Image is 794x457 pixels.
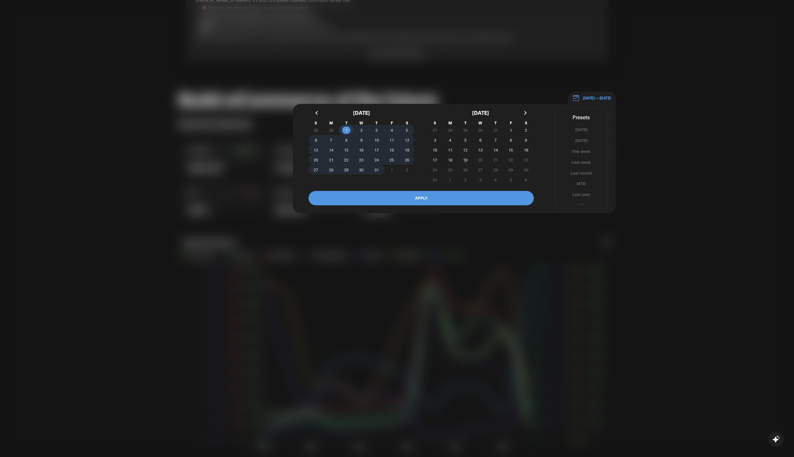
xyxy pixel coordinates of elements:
[428,165,443,175] button: 24
[458,165,473,175] button: 26
[518,135,533,145] button: 9
[359,144,364,156] span: 16
[309,104,415,121] div: [DATE]
[339,135,354,145] button: 8
[330,134,332,146] span: 7
[488,155,503,165] button: 21
[359,154,364,166] span: 23
[309,121,324,125] span: S
[555,170,608,176] button: Last month
[354,125,369,135] button: 2
[478,164,483,176] span: 27
[473,155,488,165] button: 20
[369,165,384,175] button: 31
[443,165,458,175] button: 25
[354,121,369,125] span: W
[315,134,317,146] span: 6
[555,192,608,198] button: Last year
[428,121,443,125] span: S
[345,124,348,136] span: 1
[399,125,414,135] button: 5
[448,164,453,176] span: 25
[458,145,473,155] button: 12
[374,154,379,166] span: 24
[428,145,443,155] button: 10
[405,154,409,166] span: 26
[389,154,394,166] span: 25
[493,144,498,156] span: 14
[443,121,458,125] span: M
[434,134,436,146] span: 3
[479,134,482,146] span: 6
[473,135,488,145] button: 6
[443,145,458,155] button: 11
[518,121,533,125] span: S
[428,155,443,165] button: 17
[518,155,533,165] button: 23
[493,164,498,176] span: 28
[488,121,503,125] span: T
[488,165,503,175] button: 28
[339,145,354,155] button: 15
[443,155,458,165] button: 18
[324,135,339,145] button: 7
[473,165,488,175] button: 27
[503,125,518,135] button: 1
[518,145,533,155] button: 16
[314,154,318,166] span: 20
[503,135,518,145] button: 8
[488,135,503,145] button: 7
[448,144,453,156] span: 11
[384,155,399,165] button: 25
[524,164,528,176] span: 30
[374,134,379,146] span: 10
[458,135,473,145] button: 5
[360,124,363,136] span: 2
[354,135,369,145] button: 9
[314,144,318,156] span: 13
[384,135,399,145] button: 11
[555,148,608,154] button: This week
[339,121,354,125] span: T
[324,155,339,165] button: 21
[314,164,318,176] span: 27
[369,135,384,145] button: 10
[354,155,369,165] button: 23
[405,144,409,156] span: 19
[473,121,488,125] span: W
[309,135,324,145] button: 6
[406,124,408,136] span: 5
[329,144,333,156] span: 14
[518,125,533,135] button: 2
[309,145,324,155] button: 13
[374,144,379,156] span: 17
[324,165,339,175] button: 28
[339,155,354,165] button: 22
[573,94,580,101] img: 01.01.24 — 07.01.24
[555,181,608,187] button: MTD
[344,154,349,166] span: 22
[525,124,527,136] span: 2
[369,125,384,135] button: 3
[433,174,437,185] span: 31
[478,154,483,166] span: 20
[389,134,394,146] span: 11
[449,134,451,146] span: 4
[389,144,394,156] span: 18
[354,145,369,155] button: 16
[555,159,608,165] button: Last week
[518,165,533,175] button: 30
[309,191,534,205] button: APPLY
[369,121,384,125] span: T
[509,154,513,166] span: 22
[354,165,369,175] button: 30
[384,145,399,155] button: 18
[360,134,363,146] span: 9
[399,155,414,165] button: 26
[384,125,399,135] button: 4
[503,165,518,175] button: 29
[339,165,354,175] button: 29
[463,154,468,166] span: 19
[329,154,333,166] span: 21
[509,164,513,176] span: 29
